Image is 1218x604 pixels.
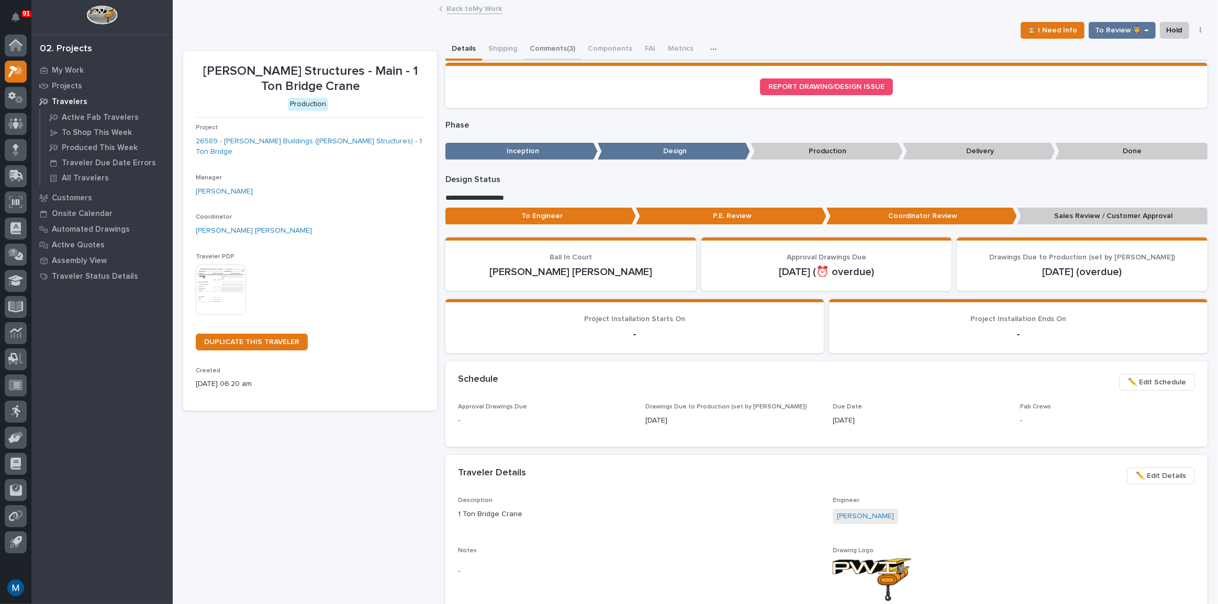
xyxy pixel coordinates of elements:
p: Design Status [445,175,1208,185]
p: [DATE] [833,415,1008,426]
span: ✏️ Edit Details [1136,470,1186,482]
button: Components [582,39,639,61]
span: Traveler PDF [196,254,234,260]
p: Produced This Week [62,143,138,153]
p: - [1020,415,1195,426]
p: Active Quotes [52,241,105,250]
span: Created [196,368,220,374]
span: ⏳ I Need Info [1027,24,1078,37]
a: Customers [31,190,173,206]
span: Ball In Court [550,254,592,261]
p: [DATE] (overdue) [969,266,1195,278]
p: Active Fab Travelers [62,113,139,122]
img: Workspace Logo [86,5,117,25]
p: To Shop This Week [62,128,132,138]
p: Inception [445,143,598,160]
p: [DATE] (⏰ overdue) [714,266,940,278]
button: Notifications [5,6,27,28]
p: - [458,328,811,340]
a: To Shop This Week [40,125,173,140]
button: Comments (3) [523,39,582,61]
a: Traveler Due Date Errors [40,155,173,170]
button: Shipping [482,39,523,61]
span: Project Installation Ends On [970,315,1066,323]
span: ✏️ Edit Schedule [1128,376,1186,389]
p: Production [751,143,903,160]
a: [PERSON_NAME] [196,186,253,197]
p: Assembly View [52,256,107,266]
span: Approval Drawings Due [787,254,866,261]
button: To Review 👨‍🏭 → [1089,22,1156,39]
a: Produced This Week [40,140,173,155]
span: Manager [196,175,222,181]
span: Due Date [833,404,862,410]
div: Notifications91 [13,13,27,29]
p: Coordinator Review [826,208,1017,225]
p: My Work [52,66,84,75]
button: users-avatar [5,577,27,599]
a: 26589 - [PERSON_NAME] Buildings ([PERSON_NAME] Structures) - 1 Ton Bridge [196,136,424,158]
p: Phase [445,120,1208,130]
p: [PERSON_NAME] Structures - Main - 1 Ton Bridge Crane [196,64,424,94]
span: Description [458,497,493,504]
button: FAI [639,39,662,61]
p: Traveler Due Date Errors [62,158,156,168]
p: P.E. Review [636,208,826,225]
a: [PERSON_NAME] [PERSON_NAME] [196,225,312,236]
p: - [458,415,633,426]
a: All Travelers [40,170,173,185]
a: Traveler Status Details [31,268,173,284]
p: [PERSON_NAME] [PERSON_NAME] [458,266,684,278]
button: Hold [1160,22,1189,39]
span: DUPLICATE THIS TRAVELER [204,338,299,346]
a: [PERSON_NAME] [837,511,894,522]
span: Drawings Due to Production (set by [PERSON_NAME]) [989,254,1175,261]
span: Fab Crews [1020,404,1051,410]
span: To Review 👨‍🏭 → [1096,24,1149,37]
span: Coordinator [196,214,232,220]
p: [DATE] [645,415,820,426]
p: Delivery [903,143,1055,160]
p: Onsite Calendar [52,209,113,219]
p: - [458,566,820,577]
a: DUPLICATE THIS TRAVELER [196,334,308,350]
div: 02. Projects [40,43,92,55]
span: Notes [458,548,477,554]
p: Design [598,143,750,160]
h2: Traveler Details [458,468,526,479]
a: Active Fab Travelers [40,110,173,124]
a: Automated Drawings [31,221,173,237]
p: Customers [52,193,92,203]
a: Travelers [31,94,173,109]
button: ✏️ Edit Schedule [1119,374,1195,391]
p: Travelers [52,97,87,107]
button: ⏳ I Need Info [1021,22,1085,39]
span: Hold [1167,24,1182,37]
button: Details [445,39,482,61]
p: Sales Review / Customer Approval [1017,208,1208,225]
span: Drawing Logo [833,548,874,554]
a: Projects [31,78,173,94]
a: My Work [31,62,173,78]
img: QTgJnWILXClNI0iM9U9NZCxsMIScQ_r6k_bUiJE0Mi0 [833,559,911,601]
p: All Travelers [62,174,109,183]
p: 1 Ton Bridge Crane [458,509,820,520]
a: Active Quotes [31,237,173,253]
p: [DATE] 06:20 am [196,379,424,390]
p: Done [1055,143,1208,160]
a: Onsite Calendar [31,206,173,221]
a: REPORT DRAWING/DESIGN ISSUE [760,78,893,95]
span: Project [196,124,218,131]
button: Metrics [662,39,700,61]
button: ✏️ Edit Details [1127,468,1195,484]
span: Approval Drawings Due [458,404,527,410]
a: Assembly View [31,253,173,268]
span: REPORT DRAWING/DESIGN ISSUE [768,83,885,90]
p: To Engineer [445,208,636,225]
p: Traveler Status Details [52,272,138,281]
span: Project Installation Starts On [584,315,685,323]
h2: Schedule [458,374,498,385]
a: Back toMy Work [447,2,502,14]
p: 91 [23,10,30,17]
div: Production [288,98,328,111]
